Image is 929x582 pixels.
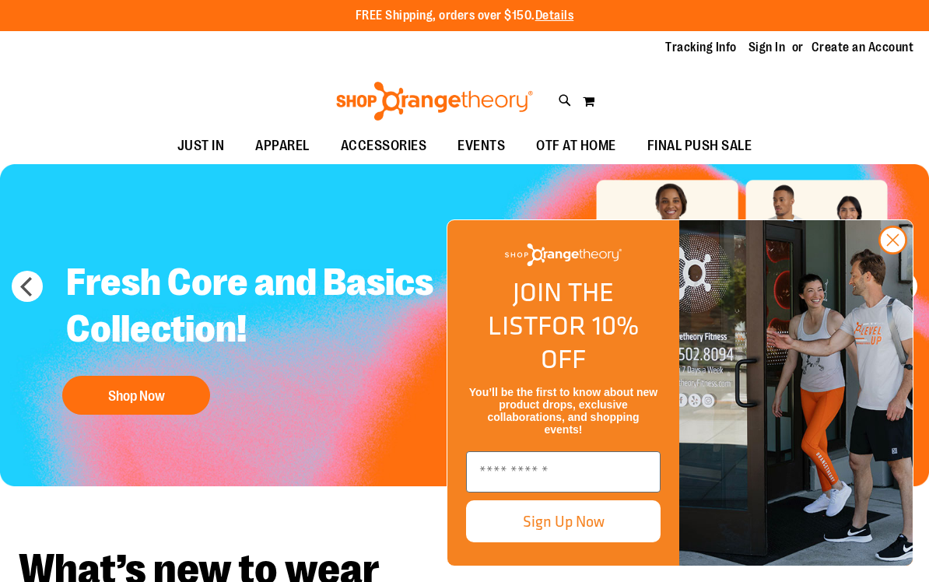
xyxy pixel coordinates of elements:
span: APPAREL [255,128,310,163]
button: prev [12,271,43,302]
button: Close dialog [878,226,907,254]
h2: Fresh Core and Basics Collection! [54,247,469,368]
span: EVENTS [457,128,505,163]
button: Sign Up Now [466,500,661,542]
span: You’ll be the first to know about new product drops, exclusive collaborations, and shopping events! [469,386,657,436]
img: Shop Orangtheory [679,220,913,566]
span: OTF AT HOME [536,128,616,163]
input: Enter email [466,451,661,493]
a: EVENTS [442,128,521,164]
span: FINAL PUSH SALE [647,128,752,163]
a: Sign In [748,39,786,56]
span: JOIN THE LIST [488,272,614,345]
button: Shop Now [62,376,210,415]
a: Fresh Core and Basics Collection! Shop Now [54,247,469,422]
span: JUST IN [177,128,225,163]
a: Details [535,9,574,23]
a: FINAL PUSH SALE [632,128,768,164]
a: OTF AT HOME [521,128,632,164]
div: FLYOUT Form [431,204,929,582]
span: FOR 10% OFF [538,306,639,378]
a: APPAREL [240,128,325,164]
a: Tracking Info [665,39,737,56]
a: Create an Account [812,39,914,56]
a: ACCESSORIES [325,128,443,164]
a: JUST IN [162,128,240,164]
img: Shop Orangetheory [334,82,535,121]
img: Shop Orangetheory [505,244,622,266]
span: ACCESSORIES [341,128,427,163]
p: FREE Shipping, orders over $150. [356,7,574,25]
